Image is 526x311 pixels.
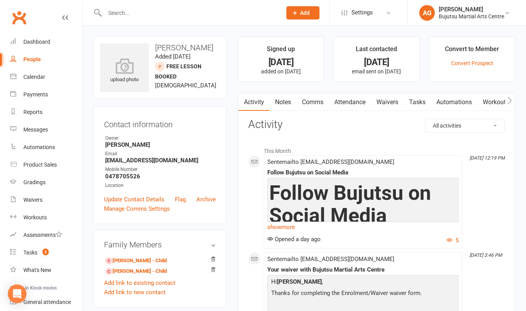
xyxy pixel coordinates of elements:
[10,86,82,103] a: Payments
[10,293,82,311] a: General attendance kiosk mode
[371,93,404,111] a: Waivers
[155,82,216,89] span: [DEMOGRAPHIC_DATA]
[419,5,435,21] div: AG
[10,121,82,139] a: Messages
[451,60,493,66] a: Convert Prospect
[23,214,47,220] div: Workouts
[470,252,502,258] i: [DATE] 3:46 PM
[105,166,216,173] div: Mobile Number
[267,256,394,263] span: Sent email to [EMAIL_ADDRESS][DOMAIN_NAME]
[104,288,166,297] a: Add link to new contact
[300,10,310,16] span: Add
[404,93,431,111] a: Tasks
[267,158,394,165] span: Sent email to [EMAIL_ADDRESS][DOMAIN_NAME]
[10,139,82,156] a: Automations
[105,135,216,142] div: Owner
[248,119,505,131] h3: Activity
[104,204,170,213] a: Manage Comms Settings
[105,182,216,189] div: Location
[102,7,276,18] input: Search...
[356,44,397,58] div: Last contacted
[23,299,71,305] div: General attendance
[105,173,216,180] strong: 0478705526
[10,191,82,209] a: Waivers
[267,44,295,58] div: Signed up
[8,284,26,303] div: Open Intercom Messenger
[277,278,322,285] strong: [PERSON_NAME]
[238,93,270,111] a: Activity
[286,6,319,20] button: Add
[341,58,412,66] div: [DATE]
[105,150,216,158] div: Email
[175,195,186,204] a: Flag
[267,169,459,176] div: Follow Bujutsu on Social Media
[10,174,82,191] a: Gradings
[10,68,82,86] a: Calendar
[100,43,220,52] h3: [PERSON_NAME]
[477,93,514,111] a: Workouts
[23,197,42,203] div: Waivers
[269,181,431,227] span: Follow Bujutsu on Social Media
[23,74,45,80] div: Calendar
[248,143,505,155] li: This Month
[10,51,82,68] a: People
[269,277,457,288] p: Hi ,
[196,195,216,204] a: Archive
[267,236,321,243] span: Opened a day ago
[447,236,459,245] button: 5
[10,209,82,226] a: Workouts
[439,13,504,20] div: Bujutsu Martial Arts Centre
[445,44,499,58] div: Convert to Member
[23,56,41,62] div: People
[23,39,50,45] div: Dashboard
[245,68,317,75] p: added on [DATE]
[155,53,191,60] time: Added [DATE]
[245,58,317,66] div: [DATE]
[105,267,167,275] a: [PERSON_NAME] - Child
[23,91,48,98] div: Payments
[329,93,371,111] a: Attendance
[23,179,46,185] div: Gradings
[351,4,373,21] span: Settings
[10,33,82,51] a: Dashboard
[267,222,459,233] a: show more
[10,226,82,244] a: Assessments
[23,249,37,256] div: Tasks
[439,6,504,13] div: [PERSON_NAME]
[100,58,149,84] div: upload photo
[105,141,216,148] strong: [PERSON_NAME]
[267,267,459,273] div: Your waiver with Bujutsu Martial Arts Centre
[341,68,412,75] p: email sent on [DATE]
[23,126,48,133] div: Messages
[470,155,505,161] i: [DATE] 12:19 PM
[270,93,297,111] a: Notes
[9,8,29,27] a: Clubworx
[104,240,216,249] h3: Family Members
[23,162,57,168] div: Product Sales
[10,261,82,279] a: What's New
[269,288,457,300] p: Thanks for completing the Enrolment/Waiver waiver form.
[23,144,55,150] div: Automations
[431,93,477,111] a: Automations
[155,63,201,80] span: Free Lesson Booked
[104,117,216,129] h3: Contact information
[105,257,167,265] a: [PERSON_NAME] - Child
[10,156,82,174] a: Product Sales
[23,109,42,115] div: Reports
[42,249,49,255] span: 3
[104,278,175,288] a: Add link to existing contact
[104,195,164,204] a: Update Contact Details
[10,244,82,261] a: Tasks 3
[297,93,329,111] a: Comms
[10,103,82,121] a: Reports
[23,267,51,273] div: What's New
[23,232,62,238] div: Assessments
[105,157,216,164] strong: [EMAIL_ADDRESS][DOMAIN_NAME]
